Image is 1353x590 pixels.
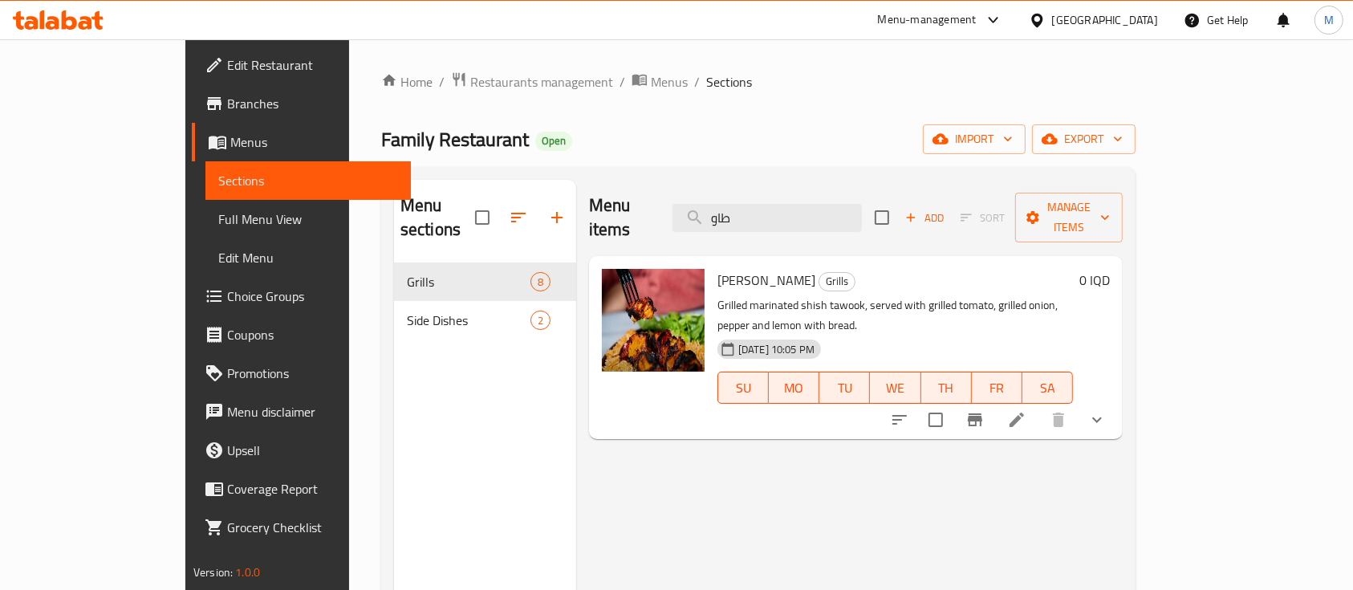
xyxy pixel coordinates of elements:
button: Add [899,205,950,230]
span: Menu disclaimer [227,402,399,421]
a: Menu disclaimer [192,393,412,431]
button: MO [769,372,819,404]
h6: 0 IQD [1079,269,1110,291]
span: export [1045,129,1123,149]
a: Menus [192,123,412,161]
nav: Menu sections [394,256,576,346]
span: Menus [651,72,688,92]
span: 8 [531,275,550,290]
div: Grills8 [394,262,576,301]
button: FR [972,372,1022,404]
svg: Show Choices [1087,410,1107,429]
span: Edit Menu [218,248,399,267]
span: Open [535,134,572,148]
span: Sections [706,72,752,92]
a: Coupons [192,315,412,354]
span: WE [876,376,914,400]
img: Shish Tawook [602,269,705,372]
span: 1.0.0 [235,562,260,583]
span: Upsell [227,441,399,460]
span: Select section [865,201,899,234]
div: Side Dishes2 [394,301,576,340]
button: TU [819,372,870,404]
div: Menu-management [878,10,977,30]
a: Choice Groups [192,277,412,315]
button: SA [1022,372,1073,404]
a: Restaurants management [451,71,613,92]
span: MO [775,376,813,400]
a: Grocery Checklist [192,508,412,547]
span: Sections [218,171,399,190]
button: import [923,124,1026,154]
span: [PERSON_NAME] [717,268,815,292]
p: Grilled marinated shish tawook, served with grilled tomato, grilled onion, pepper and lemon with ... [717,295,1073,336]
button: export [1032,124,1136,154]
span: 2 [531,313,550,328]
button: sort-choices [880,401,919,439]
a: Branches [192,84,412,123]
span: Branches [227,94,399,113]
span: Select to update [919,403,953,437]
a: Menus [632,71,688,92]
span: Version: [193,562,233,583]
h2: Menu items [589,193,653,242]
span: Coupons [227,325,399,344]
span: Coverage Report [227,479,399,498]
button: WE [870,372,920,404]
span: SA [1029,376,1067,400]
button: Manage items [1015,193,1123,242]
button: TH [921,372,972,404]
span: [DATE] 10:05 PM [732,342,821,357]
a: Edit Restaurant [192,46,412,84]
a: Full Menu View [205,200,412,238]
a: Coverage Report [192,470,412,508]
span: Grocery Checklist [227,518,399,537]
span: Choice Groups [227,287,399,306]
div: items [530,311,551,330]
span: M [1324,11,1334,29]
button: delete [1039,401,1078,439]
div: [GEOGRAPHIC_DATA] [1052,11,1158,29]
span: FR [978,376,1016,400]
span: SU [725,376,762,400]
button: Add section [538,198,576,237]
span: Side Dishes [407,311,530,330]
span: Manage items [1028,197,1110,238]
div: Open [535,132,572,151]
a: Upsell [192,431,412,470]
span: Select all sections [465,201,499,234]
span: Add [903,209,946,227]
span: Family Restaurant [381,121,529,157]
span: import [936,129,1013,149]
a: Edit menu item [1007,410,1026,429]
span: Menus [230,132,399,152]
span: Select section first [950,205,1015,230]
h2: Menu sections [400,193,475,242]
span: Edit Restaurant [227,55,399,75]
a: Sections [205,161,412,200]
span: Add item [899,205,950,230]
li: / [694,72,700,92]
button: SU [717,372,769,404]
nav: breadcrumb [381,71,1136,92]
span: Grills [407,272,530,291]
a: Promotions [192,354,412,393]
span: TH [928,376,965,400]
a: Edit Menu [205,238,412,277]
span: Restaurants management [470,72,613,92]
button: show more [1078,401,1116,439]
input: search [672,204,862,232]
div: items [530,272,551,291]
li: / [439,72,445,92]
span: Grills [819,272,855,291]
span: Full Menu View [218,210,399,229]
li: / [620,72,625,92]
span: Sort sections [499,198,538,237]
span: TU [826,376,863,400]
button: Branch-specific-item [956,401,994,439]
span: Promotions [227,364,399,383]
div: Grills [819,272,855,291]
